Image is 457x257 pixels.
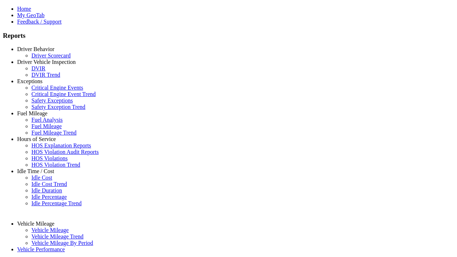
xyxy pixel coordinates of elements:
a: Safety Exceptions [31,97,73,104]
a: Vehicle Mileage By Period [31,240,93,246]
a: Critical Engine Event Trend [31,91,96,97]
a: Feedback / Support [17,19,61,25]
a: Driver Behavior [17,46,54,52]
a: Idle Time / Cost [17,168,54,174]
a: Safety Exception Trend [31,104,85,110]
a: Vehicle Mileage Trend [31,233,84,240]
a: DVIR Trend [31,72,60,78]
a: Idle Percentage Trend [31,200,81,206]
a: HOS Violations [31,155,67,161]
a: Vehicle Mileage [31,227,69,233]
a: Fuel Mileage Trend [31,130,76,136]
a: Idle Cost [31,175,52,181]
a: Idle Cost Trend [31,181,67,187]
a: HOS Violation Audit Reports [31,149,99,155]
a: Driver Scorecard [31,52,71,59]
a: Fuel Analysis [31,117,63,123]
a: Fuel Mileage [17,110,47,116]
a: Fuel Mileage [31,123,62,129]
a: Idle Duration [31,187,62,193]
a: Home [17,6,31,12]
h3: Reports [3,32,454,40]
a: Driver Vehicle Inspection [17,59,76,65]
a: DVIR [31,65,45,71]
a: HOS Violation Trend [31,162,80,168]
a: My GeoTab [17,12,45,18]
a: Critical Engine Events [31,85,83,91]
a: Vehicle Mileage [17,221,54,227]
a: Exceptions [17,78,42,84]
a: Idle Percentage [31,194,67,200]
a: Vehicle Performance [17,246,65,252]
a: HOS Explanation Reports [31,142,91,148]
a: Hours of Service [17,136,56,142]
